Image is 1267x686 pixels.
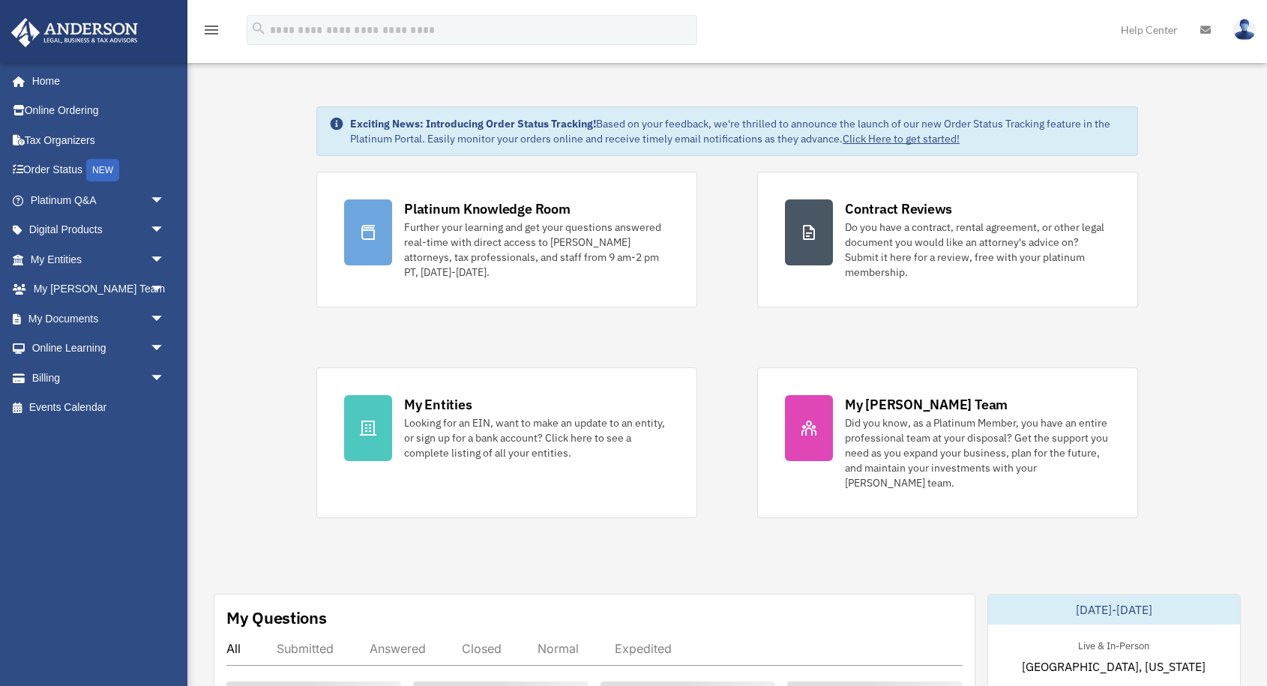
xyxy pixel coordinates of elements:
[226,607,327,629] div: My Questions
[150,334,180,364] span: arrow_drop_down
[757,367,1138,518] a: My [PERSON_NAME] Team Did you know, as a Platinum Member, you have an entire professional team at...
[404,395,472,414] div: My Entities
[404,220,669,280] div: Further your learning and get your questions answered real-time with direct access to [PERSON_NAM...
[10,393,187,423] a: Events Calendar
[150,215,180,246] span: arrow_drop_down
[350,117,596,130] strong: Exciting News: Introducing Order Status Tracking!
[277,641,334,656] div: Submitted
[202,21,220,39] i: menu
[86,159,119,181] div: NEW
[845,395,1008,414] div: My [PERSON_NAME] Team
[845,199,952,218] div: Contract Reviews
[757,172,1138,307] a: Contract Reviews Do you have a contract, rental agreement, or other legal document you would like...
[10,334,187,364] a: Online Learningarrow_drop_down
[845,220,1110,280] div: Do you have a contract, rental agreement, or other legal document you would like an attorney's ad...
[615,641,672,656] div: Expedited
[226,641,241,656] div: All
[250,20,267,37] i: search
[845,415,1110,490] div: Did you know, as a Platinum Member, you have an entire professional team at your disposal? Get th...
[202,26,220,39] a: menu
[10,96,187,126] a: Online Ordering
[404,415,669,460] div: Looking for an EIN, want to make an update to an entity, or sign up for a bank account? Click her...
[10,274,187,304] a: My [PERSON_NAME] Teamarrow_drop_down
[150,274,180,305] span: arrow_drop_down
[10,125,187,155] a: Tax Organizers
[538,641,579,656] div: Normal
[1022,658,1206,676] span: [GEOGRAPHIC_DATA], [US_STATE]
[1233,19,1256,40] img: User Pic
[462,641,502,656] div: Closed
[10,304,187,334] a: My Documentsarrow_drop_down
[7,18,142,47] img: Anderson Advisors Platinum Portal
[370,641,426,656] div: Answered
[350,116,1125,146] div: Based on your feedback, we're thrilled to announce the launch of our new Order Status Tracking fe...
[988,595,1241,625] div: [DATE]-[DATE]
[1066,637,1161,652] div: Live & In-Person
[10,244,187,274] a: My Entitiesarrow_drop_down
[10,215,187,245] a: Digital Productsarrow_drop_down
[150,363,180,394] span: arrow_drop_down
[10,363,187,393] a: Billingarrow_drop_down
[150,185,180,216] span: arrow_drop_down
[10,185,187,215] a: Platinum Q&Aarrow_drop_down
[843,132,960,145] a: Click Here to get started!
[316,172,697,307] a: Platinum Knowledge Room Further your learning and get your questions answered real-time with dire...
[316,367,697,518] a: My Entities Looking for an EIN, want to make an update to an entity, or sign up for a bank accoun...
[150,244,180,275] span: arrow_drop_down
[150,304,180,334] span: arrow_drop_down
[10,66,180,96] a: Home
[404,199,571,218] div: Platinum Knowledge Room
[10,155,187,186] a: Order StatusNEW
